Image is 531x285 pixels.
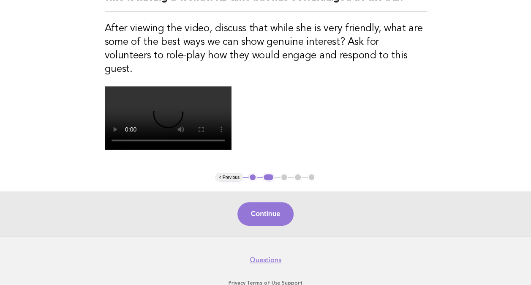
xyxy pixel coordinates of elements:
[248,173,257,181] button: 1
[105,22,427,76] h3: After viewing the video, discuss that while she is very friendly, what are some of the best ways ...
[262,173,275,181] button: 2
[237,202,294,226] button: Continue
[250,256,281,264] a: Questions
[215,173,243,181] button: < Previous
